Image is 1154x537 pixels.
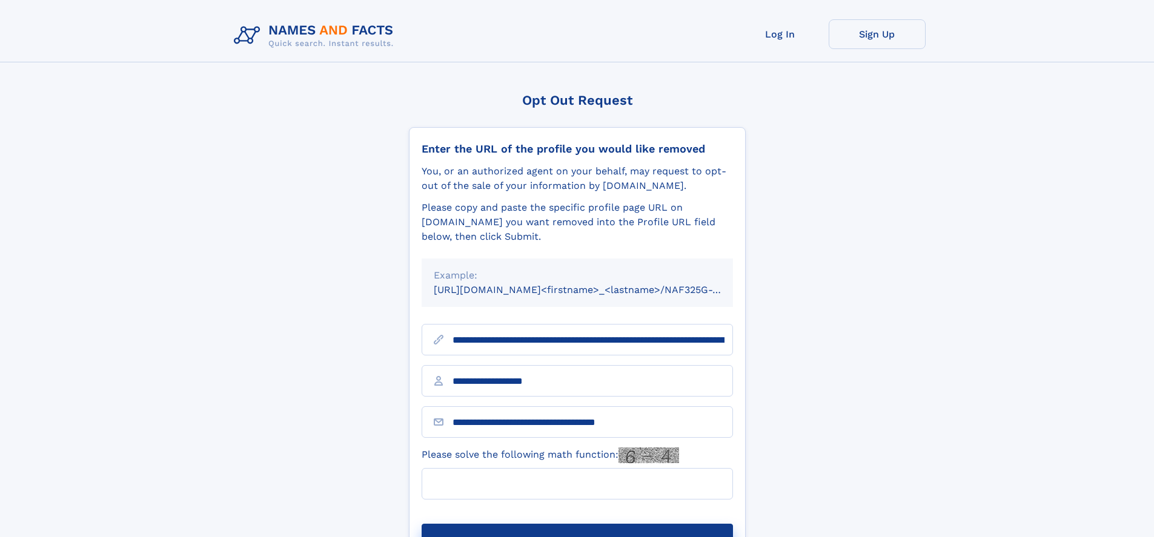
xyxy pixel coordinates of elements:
[422,142,733,156] div: Enter the URL of the profile you would like removed
[829,19,926,49] a: Sign Up
[422,164,733,193] div: You, or an authorized agent on your behalf, may request to opt-out of the sale of your informatio...
[422,447,679,463] label: Please solve the following math function:
[409,93,746,108] div: Opt Out Request
[732,19,829,49] a: Log In
[422,200,733,244] div: Please copy and paste the specific profile page URL on [DOMAIN_NAME] you want removed into the Pr...
[434,284,756,295] small: [URL][DOMAIN_NAME]<firstname>_<lastname>/NAF325G-xxxxxxxx
[434,268,721,283] div: Example:
[229,19,403,52] img: Logo Names and Facts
